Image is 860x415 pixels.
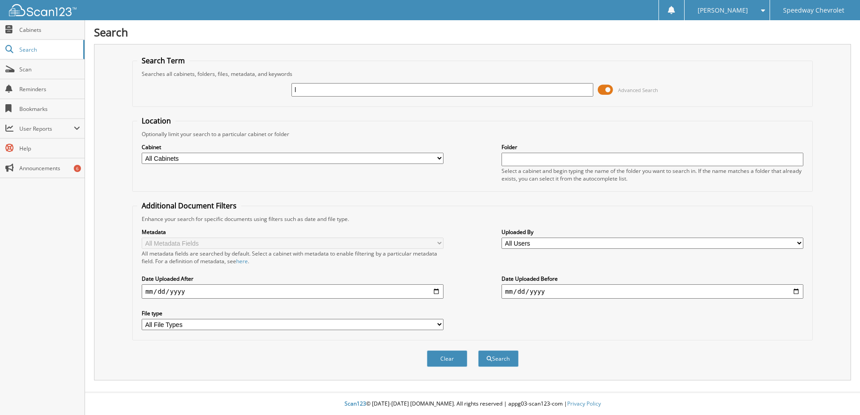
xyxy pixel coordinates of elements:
[85,393,860,415] div: © [DATE]-[DATE] [DOMAIN_NAME]. All rights reserved | appg03-scan123-com |
[9,4,76,16] img: scan123-logo-white.svg
[94,25,851,40] h1: Search
[567,400,601,407] a: Privacy Policy
[502,228,803,236] label: Uploaded By
[137,130,808,138] div: Optionally limit your search to a particular cabinet or folder
[236,257,248,265] a: here
[478,350,519,367] button: Search
[142,284,443,299] input: start
[137,116,175,126] legend: Location
[137,56,189,66] legend: Search Term
[502,167,803,182] div: Select a cabinet and begin typing the name of the folder you want to search in. If the name match...
[783,8,844,13] span: Speedway Chevrolet
[19,66,80,73] span: Scan
[142,309,443,317] label: File type
[19,26,80,34] span: Cabinets
[142,250,443,265] div: All metadata fields are searched by default. Select a cabinet with metadata to enable filtering b...
[698,8,748,13] span: [PERSON_NAME]
[137,70,808,78] div: Searches all cabinets, folders, files, metadata, and keywords
[502,284,803,299] input: end
[19,125,74,132] span: User Reports
[502,275,803,283] label: Date Uploaded Before
[137,215,808,223] div: Enhance your search for specific documents using filters such as date and file type.
[142,143,443,151] label: Cabinet
[74,165,81,172] div: 6
[142,275,443,283] label: Date Uploaded After
[19,145,80,152] span: Help
[502,143,803,151] label: Folder
[19,46,79,53] span: Search
[19,85,80,93] span: Reminders
[19,164,80,172] span: Announcements
[618,87,658,93] span: Advanced Search
[137,201,241,211] legend: Additional Document Filters
[19,105,80,113] span: Bookmarks
[345,400,366,407] span: Scan123
[427,350,467,367] button: Clear
[142,228,443,236] label: Metadata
